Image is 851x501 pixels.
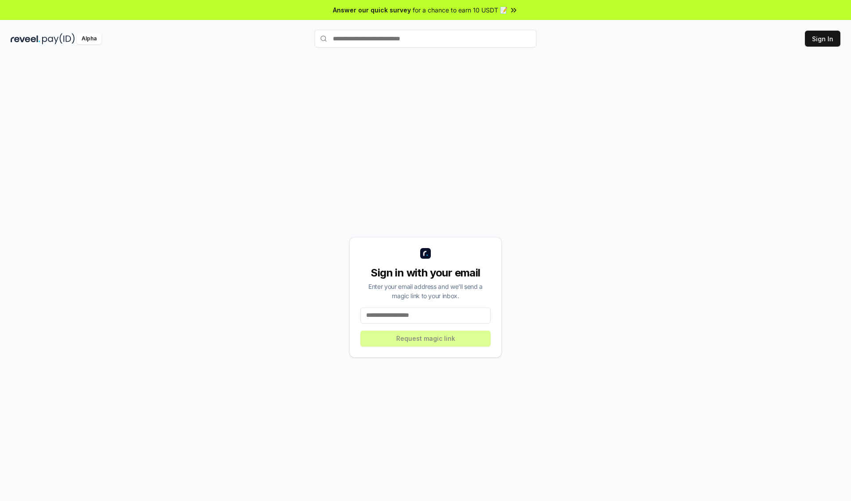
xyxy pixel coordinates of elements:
div: Enter your email address and we’ll send a magic link to your inbox. [360,282,491,300]
img: logo_small [420,248,431,259]
div: Sign in with your email [360,266,491,280]
span: for a chance to earn 10 USDT 📝 [413,5,507,15]
img: pay_id [42,33,75,44]
button: Sign In [805,31,840,47]
img: reveel_dark [11,33,40,44]
div: Alpha [77,33,101,44]
span: Answer our quick survey [333,5,411,15]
